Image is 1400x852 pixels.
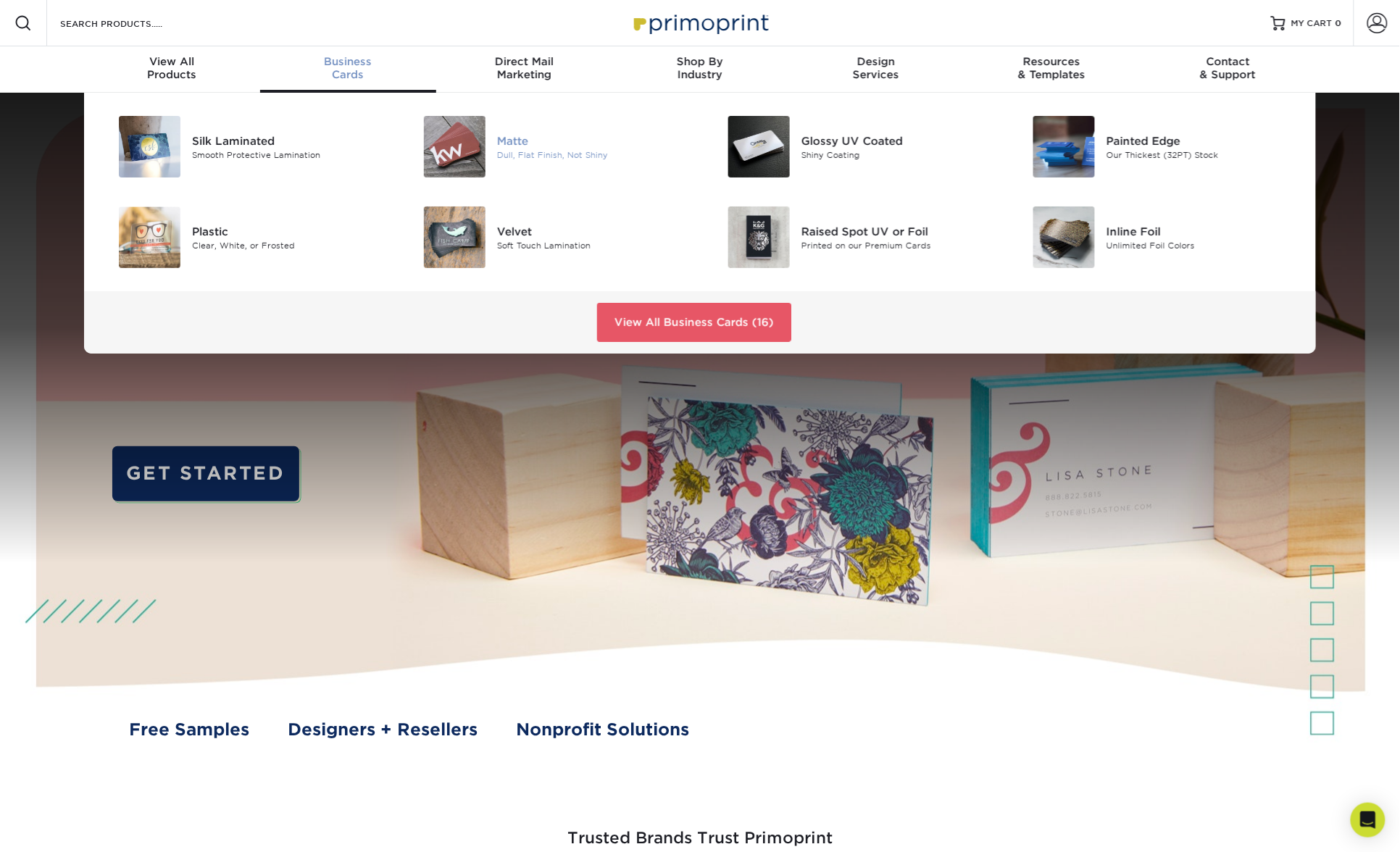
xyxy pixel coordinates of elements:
img: Velvet Business Cards [424,206,486,268]
a: Free Samples [129,717,249,743]
div: Dull, Flat Finish, Not Shiny [497,149,689,161]
a: View AllProducts [84,46,260,93]
a: Matte Business Cards Matte Dull, Flat Finish, Not Shiny [407,110,690,183]
div: Soft Touch Lamination [497,239,689,251]
img: Painted Edge Business Cards [1033,116,1095,177]
a: Direct MailMarketing [436,46,612,93]
div: Inline Foil [1107,223,1299,239]
a: Designers + Resellers [288,717,478,743]
div: Cards [260,55,436,81]
div: Our Thickest (32PT) Stock [1107,149,1299,161]
a: Shop ByIndustry [612,46,788,93]
a: Resources& Templates [964,46,1140,93]
div: Glossy UV Coated [801,133,993,149]
a: BusinessCards [260,46,436,93]
div: Plastic [192,223,384,239]
span: Direct Mail [436,55,612,68]
div: Printed on our Premium Cards [801,239,993,251]
div: Industry [612,55,788,81]
span: MY CART [1291,17,1333,30]
span: Design [788,55,964,68]
span: Contact [1140,55,1316,68]
a: Nonprofit Solutions [516,717,689,743]
a: Raised Spot UV or Foil Business Cards Raised Spot UV or Foil Printed on our Premium Cards [711,201,994,274]
span: Resources [964,55,1140,68]
a: Glossy UV Coated Business Cards Glossy UV Coated Shiny Coating [711,110,994,183]
span: View All [84,55,260,68]
div: Velvet [497,223,689,239]
img: Primoprint [628,7,772,38]
a: Contact& Support [1140,46,1316,93]
div: Painted Edge [1107,133,1299,149]
a: Painted Edge Business Cards Painted Edge Our Thickest (32PT) Stock [1016,110,1299,183]
a: Silk Laminated Business Cards Silk Laminated Smooth Protective Lamination [101,110,385,183]
span: 0 [1336,18,1342,28]
div: Clear, White, or Frosted [192,239,384,251]
input: SEARCH PRODUCTS..... [59,14,200,32]
div: Services [788,55,964,81]
img: Silk Laminated Business Cards [119,116,180,177]
img: Inline Foil Business Cards [1033,206,1095,268]
img: Matte Business Cards [424,116,486,177]
div: Smooth Protective Lamination [192,149,384,161]
a: Inline Foil Business Cards Inline Foil Unlimited Foil Colors [1016,201,1299,274]
div: Marketing [436,55,612,81]
div: Silk Laminated [192,133,384,149]
img: Plastic Business Cards [119,206,180,268]
a: Plastic Business Cards Plastic Clear, White, or Frosted [101,201,385,274]
div: & Support [1140,55,1316,81]
span: Shop By [612,55,788,68]
div: Unlimited Foil Colors [1107,239,1299,251]
span: Business [260,55,436,68]
a: Velvet Business Cards Velvet Soft Touch Lamination [407,201,690,274]
div: & Templates [964,55,1140,81]
div: Products [84,55,260,81]
div: Matte [497,133,689,149]
div: Open Intercom Messenger [1351,803,1386,838]
div: Shiny Coating [801,149,993,161]
a: DesignServices [788,46,964,93]
a: View All Business Cards (16) [597,303,791,342]
div: Raised Spot UV or Foil [801,223,993,239]
img: Raised Spot UV or Foil Business Cards [728,206,790,268]
img: Glossy UV Coated Business Cards [728,116,790,177]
